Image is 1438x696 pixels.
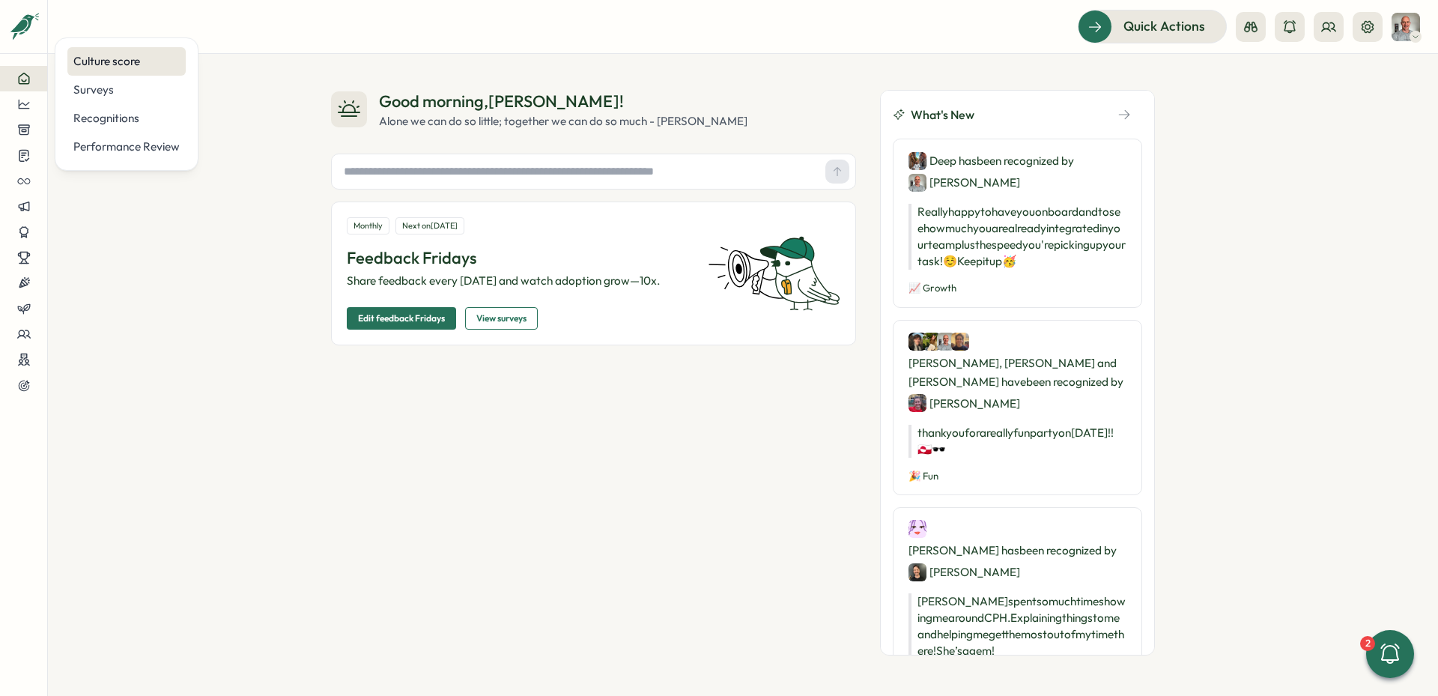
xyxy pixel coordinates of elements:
[73,53,180,70] div: Culture score
[347,273,690,289] p: Share feedback every [DATE] and watch adoption grow—10x.
[1123,16,1205,36] span: Quick Actions
[358,308,445,329] span: Edit feedback Fridays
[379,90,747,113] div: Good morning , [PERSON_NAME] !
[908,333,926,351] img: Hannes Gustafsson
[73,139,180,155] div: Performance Review
[465,307,538,330] button: View surveys
[73,82,180,98] div: Surveys
[395,217,464,234] div: Next on [DATE]
[1078,10,1227,43] button: Quick Actions
[908,593,1126,659] p: [PERSON_NAME] spent so much time showing me around CPH. Explaining things to me and helping me ge...
[923,333,941,351] img: Sarah Heiberg
[908,563,1020,581] div: [PERSON_NAME]
[908,204,1126,270] p: Really happy to have you onboard and to see how much you are already integrated in your team plus...
[67,104,186,133] a: Recognitions
[347,307,456,330] button: Edit feedback Fridays
[908,520,1126,581] div: [PERSON_NAME] has been recognized by
[908,425,1126,458] p: thank you for a really fun party on [DATE] !! 🇬🇱 🕶️
[379,113,747,130] div: Alone we can do so little; together we can do so much - [PERSON_NAME]
[908,394,1020,413] div: [PERSON_NAME]
[73,110,180,127] div: Recognitions
[1360,636,1375,651] div: 2
[908,173,1020,192] div: [PERSON_NAME]
[67,133,186,161] a: Performance Review
[911,106,974,124] span: What's New
[67,76,186,104] a: Surveys
[908,174,926,192] img: Philipp Eberhardt
[1366,630,1414,678] button: 2
[937,333,955,351] img: Philipp Eberhardt
[908,151,1126,192] div: Deep has been recognized by
[67,47,186,76] a: Culture score
[908,470,1126,483] p: 🎉 Fun
[908,333,1126,413] div: [PERSON_NAME], [PERSON_NAME] and [PERSON_NAME] have been recognized by
[476,308,527,329] span: View surveys
[347,246,690,270] p: Feedback Fridays
[347,217,389,234] div: Monthly
[908,152,926,170] img: Deep Singh Dhillon
[908,394,926,412] img: Emilie Trouillard
[951,333,969,351] img: Peter Prajczer
[908,563,926,581] img: Daniel Ryan
[908,520,926,538] img: Wendy Kentrop
[908,282,1126,295] p: 📈 Growth
[1392,13,1420,41] img: Philipp Eberhardt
